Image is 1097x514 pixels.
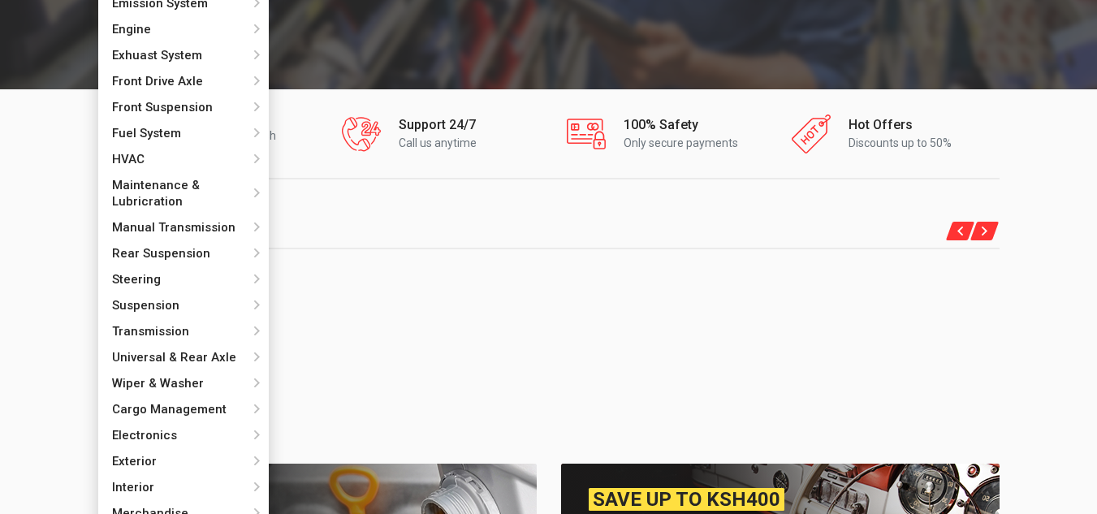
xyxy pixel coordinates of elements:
[849,135,952,152] div: Discounts up to 50%
[98,94,269,120] a: Front Suspension
[98,240,269,266] a: Rear Suspension
[589,488,784,511] span: Save up to Ksh400
[98,448,269,474] a: Exterior
[849,116,952,135] div: Hot Offers
[98,370,269,396] a: Wiper & Washer
[98,214,269,240] a: Manual Transmission
[98,292,269,318] a: Suspension
[98,422,269,448] a: Electronics
[126,490,509,512] span: Motor Oils
[98,396,269,422] a: Cargo Management
[98,42,269,68] a: Exhuast System
[624,116,738,135] div: 100% Safety
[98,344,269,370] a: Universal & Rear Axle
[98,16,269,42] a: Engine
[98,68,269,94] a: Front Drive Axle
[98,120,269,146] a: Fuel System
[98,172,269,214] a: Maintenance & Lubricration
[98,146,269,172] a: HVAC
[399,116,477,135] div: Support 24/7
[98,318,269,344] a: Transmission
[624,135,738,152] div: Only secure payments
[98,266,269,292] a: Steering
[98,474,269,500] a: Interior
[399,135,477,152] div: Call us anytime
